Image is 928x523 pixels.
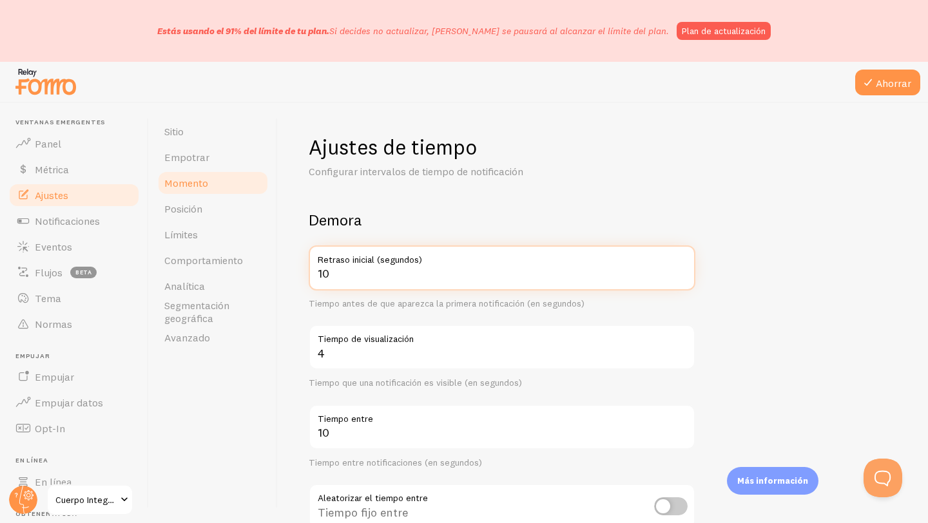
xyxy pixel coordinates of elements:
font: Sitio [164,125,184,138]
font: Configurar intervalos de tiempo de notificación [309,165,523,178]
a: En línea [8,469,140,495]
font: Posición [164,202,202,215]
a: Flujos beta [8,260,140,285]
font: Notificaciones [35,214,100,227]
font: Ajustes [35,189,68,202]
font: Obtener ayuda [15,509,77,518]
font: Tiempo que una notificación es visible (en segundos) [309,377,522,388]
font: Ajustes de tiempo [309,135,477,160]
font: Panel [35,137,61,150]
img: fomo-relay-logo-orange.svg [14,65,78,98]
a: Cuerpo Integral [46,484,133,515]
font: Momento [164,176,208,189]
a: Opt-In [8,415,140,441]
a: Empotrar [157,144,269,170]
font: Plan de actualización [682,25,766,37]
font: Empujar [35,370,74,383]
font: Límites [164,228,198,241]
a: Comportamiento [157,247,269,273]
a: Empujar datos [8,390,140,415]
a: Límites [157,222,269,247]
font: Normas [35,318,72,330]
a: Segmentación geográfica [157,299,269,325]
font: Flujos [35,266,63,279]
font: Tiempo fijo entre [318,505,408,520]
a: Analítica [157,273,269,299]
a: Posición [157,196,269,222]
font: Métrica [35,163,69,176]
a: Panel [8,131,140,157]
div: Más información [727,467,818,495]
font: Comportamiento [164,254,243,267]
a: Sitio [157,119,269,144]
font: Segmentación geográfica [164,299,229,325]
font: Eventos [35,240,72,253]
font: Más información [737,475,808,486]
font: Avanzado [164,331,210,344]
font: Tema [35,292,61,305]
font: Empotrar [164,151,209,164]
a: Momento [157,170,269,196]
font: Empujar datos [35,396,103,409]
font: Tiempo entre [318,413,373,424]
font: Ventanas emergentes [15,118,106,126]
font: En línea [35,475,72,488]
font: Tiempo antes de que aparezca la primera notificación (en segundos) [309,298,585,309]
font: Opt-In [35,422,65,435]
iframe: Ayuda Scout Beacon - Abierto [864,459,902,497]
a: Empujar [8,364,140,390]
a: Notificaciones [8,208,140,234]
font: Estás usando el 91% del límite de tu plan. [157,25,329,37]
font: Analítica [164,280,205,292]
a: Normas [8,311,140,337]
font: En línea [15,456,48,464]
font: Tiempo de visualización [318,333,414,345]
font: Demora [309,210,362,229]
font: beta [75,269,92,276]
a: Ajustes [8,182,140,208]
a: Métrica [8,157,140,182]
a: Eventos [8,234,140,260]
a: Avanzado [157,325,269,350]
a: Tema [8,285,140,311]
font: Retraso inicial (segundos) [318,254,422,265]
font: Tiempo entre notificaciones (en segundos) [309,457,482,468]
font: Cuerpo Integral [55,494,118,506]
font: Si decides no actualizar, [PERSON_NAME] se pausará al alcanzar el límite del plan. [329,25,669,37]
font: Empujar [15,352,50,360]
